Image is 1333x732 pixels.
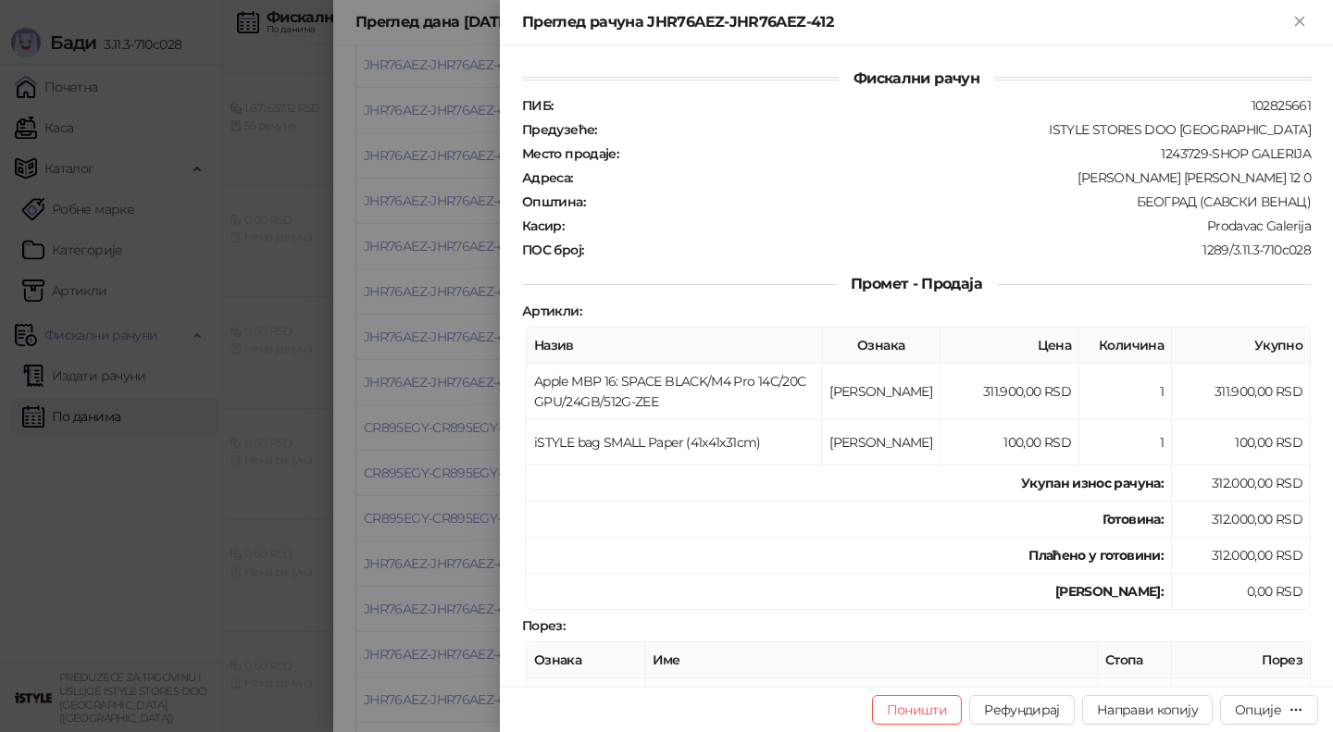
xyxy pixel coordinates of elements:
[1235,701,1281,718] div: Опције
[527,364,822,420] td: Apple MBP 16: SPACE BLACK/M4 Pro 14C/20C GPU/24GB/512G-ZEE
[1028,547,1164,564] strong: Плаћено у готовини:
[941,364,1079,420] td: 311.900,00 RSD
[1172,328,1311,364] th: Укупно
[1103,511,1164,527] strong: Готовина :
[585,242,1313,258] div: 1289/3.11.3-710c028
[1172,502,1311,538] td: 312.000,00 RSD
[620,145,1313,162] div: 1243729-SHOP GALERIJA
[522,145,618,162] strong: Место продаје :
[575,169,1313,186] div: [PERSON_NAME] [PERSON_NAME] 12 0
[822,364,941,420] td: [PERSON_NAME]
[522,169,573,186] strong: Адреса :
[822,420,941,465] td: [PERSON_NAME]
[645,678,1098,724] td: О-ПДВ
[1172,574,1311,610] td: 0,00 RSD
[599,121,1313,138] div: ISTYLE STORES DOO [GEOGRAPHIC_DATA]
[969,695,1075,725] button: Рефундирај
[1079,420,1172,465] td: 1
[645,642,1098,678] th: Име
[822,328,941,364] th: Ознака
[1172,642,1311,678] th: Порез
[941,328,1079,364] th: Цена
[941,420,1079,465] td: 100,00 RSD
[1289,11,1311,33] button: Close
[1055,583,1164,600] strong: [PERSON_NAME]:
[1172,420,1311,465] td: 100,00 RSD
[1098,678,1172,724] td: 20,00%
[522,303,581,319] strong: Артикли :
[1079,328,1172,364] th: Количина
[836,275,997,292] span: Промет - Продаја
[527,420,822,465] td: iSTYLE bag SMALL Paper (41x41x31cm)
[1172,678,1311,724] td: 52.000,00 RSD
[872,695,963,725] button: Поништи
[527,642,645,678] th: Ознака
[1021,475,1164,491] strong: Укупан износ рачуна :
[522,121,597,138] strong: Предузеће :
[522,193,585,210] strong: Општина :
[566,217,1313,234] div: Prodavac Galerija
[1082,695,1213,725] button: Направи копију
[554,97,1313,114] div: 102825661
[1079,364,1172,420] td: 1
[522,11,1289,33] div: Преглед рачуна JHR76AEZ-JHR76AEZ-412
[522,242,583,258] strong: ПОС број :
[587,193,1313,210] div: БЕОГРАД (САВСКИ ВЕНАЦ)
[522,97,553,114] strong: ПИБ :
[1098,642,1172,678] th: Стопа
[522,217,564,234] strong: Касир :
[1097,701,1198,718] span: Направи копију
[1172,364,1311,420] td: 311.900,00 RSD
[1172,465,1311,502] td: 312.000,00 RSD
[522,617,565,634] strong: Порез :
[1220,695,1318,725] button: Опције
[1172,538,1311,574] td: 312.000,00 RSD
[527,678,645,724] td: [PERSON_NAME]
[839,69,994,87] span: Фискални рачун
[527,328,822,364] th: Назив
